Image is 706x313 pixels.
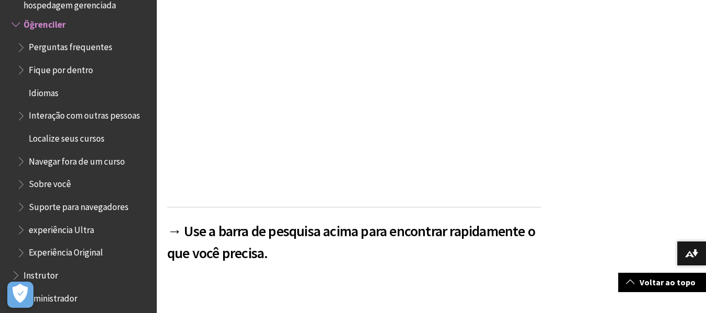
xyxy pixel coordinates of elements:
[29,221,94,235] span: experiência Ultra
[29,176,71,190] span: Sobre você
[29,39,112,53] span: Perguntas frequentes
[24,266,58,281] span: Instrutor
[618,273,706,292] a: Voltar ao topo
[7,282,33,308] button: Abrir preferências
[29,130,105,144] span: Localize seus cursos
[24,289,77,304] span: Administrador
[29,153,125,167] span: Navegar fora de um curso
[167,207,541,264] h2: → Use a barra de pesquisa acima para encontrar rapidamente o que você precisa.
[29,107,140,121] span: Interação com outras pessoas
[29,198,129,212] span: Suporte para navegadores
[24,16,66,30] span: Öğrenciler
[29,61,93,75] span: Fique por dentro
[29,244,103,258] span: Experiência Original
[29,84,59,98] span: Idiomas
